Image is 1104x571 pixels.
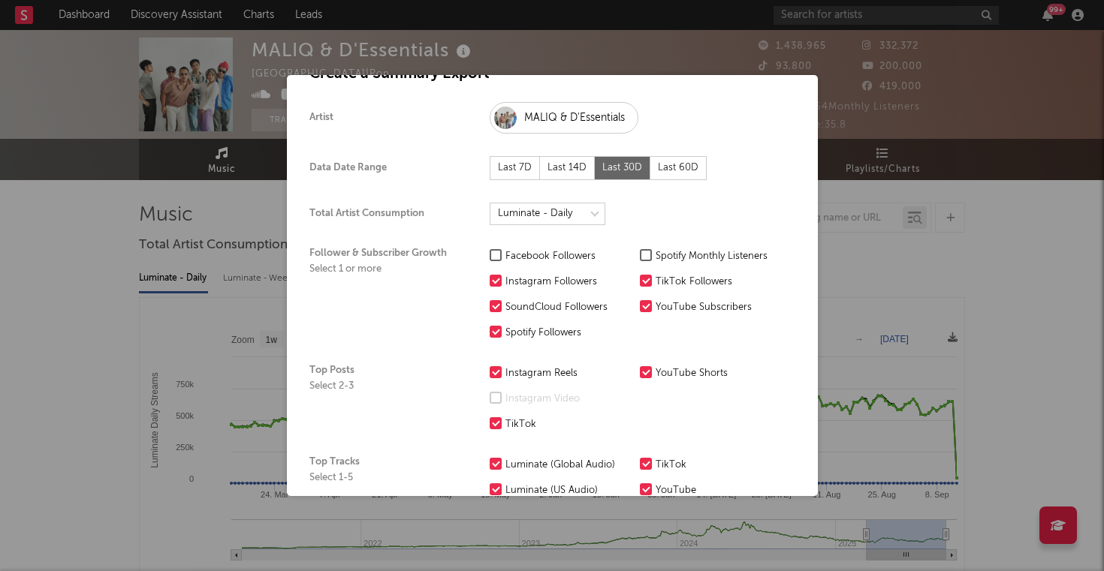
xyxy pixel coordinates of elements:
div: Luminate (US Audio) [505,482,632,500]
div: MALIQ & D'Essentials [524,109,625,127]
div: SoundCloud Followers [505,299,632,317]
div: Last 14D [540,156,595,180]
div: Select 1-5 [309,472,460,484]
div: Last 7D [490,156,540,180]
div: Total Artist Consumption [309,208,460,220]
div: YouTube Subscribers [656,299,783,317]
div: Select 1 or more [309,263,460,275]
div: Select 2-3 [309,380,460,392]
div: Top Posts [309,365,460,434]
div: Instagram Followers [505,273,632,291]
div: Top Tracks [309,456,460,563]
div: Facebook Followers [505,248,632,266]
div: Instagram Video [505,390,632,408]
div: TikTok [505,416,632,434]
div: TikTok [656,456,783,474]
div: Artist [309,112,460,124]
div: Luminate (Global Audio) [505,456,632,474]
div: Last 30D [595,156,650,180]
div: YouTube [656,482,783,500]
div: Follower & Subscriber Growth [309,248,460,342]
div: YouTube Shorts [656,365,783,383]
div: Spotify Followers [505,324,632,342]
div: TikTok Followers [656,273,783,291]
div: Last 60D [650,156,707,180]
div: Data Date Range [309,162,460,174]
div: Spotify Monthly Listeners [656,248,783,266]
div: Instagram Reels [505,365,632,383]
